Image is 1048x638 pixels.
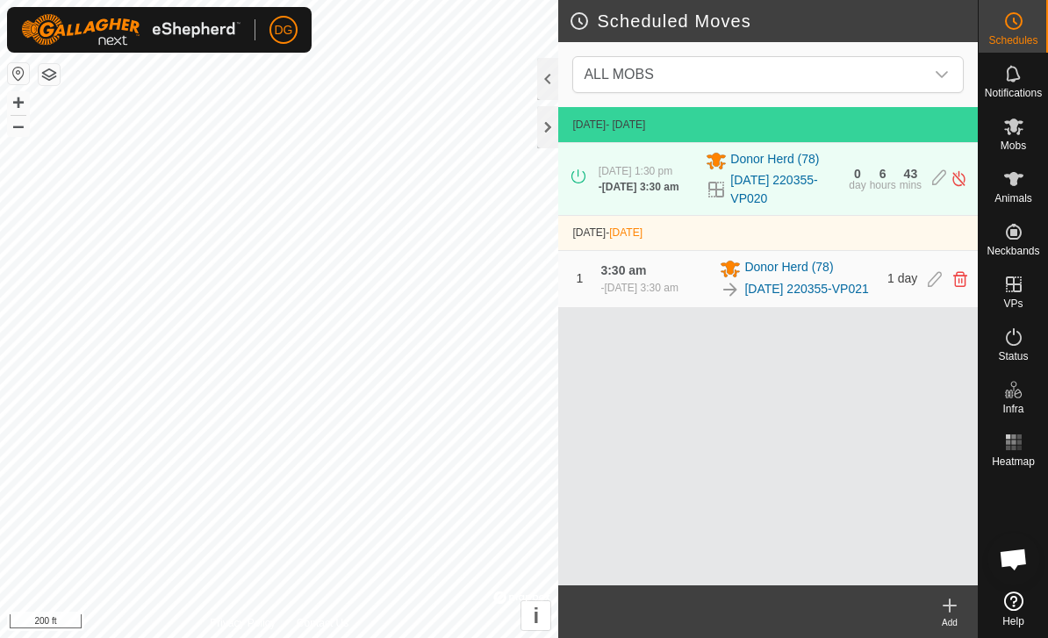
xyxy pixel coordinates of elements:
button: i [521,601,550,630]
span: Notifications [985,88,1042,98]
span: [DATE] [572,118,606,131]
div: - [599,179,679,195]
span: 1 [577,271,584,285]
span: ALL MOBS [577,57,924,92]
div: - [600,280,678,296]
span: Schedules [988,35,1037,46]
a: [DATE] 220355-VP020 [730,171,838,208]
span: i [534,604,540,627]
span: [DATE] 3:30 am [604,282,678,294]
span: [DATE] 3:30 am [602,181,679,193]
img: To [720,279,741,300]
span: VPs [1003,298,1023,309]
a: [DATE] 220355-VP021 [744,280,868,298]
button: + [8,92,29,113]
span: 3:30 am [600,263,646,277]
div: 6 [879,168,886,180]
span: Help [1002,616,1024,627]
a: Contact Us [297,615,348,631]
a: Privacy Policy [210,615,276,631]
span: Neckbands [987,246,1039,256]
div: Open chat [987,533,1040,585]
div: mins [900,180,922,190]
span: Donor Herd (78) [730,150,819,171]
div: 0 [854,168,861,180]
div: Add [922,616,978,629]
a: Help [979,584,1048,634]
button: Reset Map [8,63,29,84]
img: Gallagher Logo [21,14,240,46]
span: DG [275,21,293,39]
span: Status [998,351,1028,362]
div: day [849,180,865,190]
span: [DATE] 1:30 pm [599,165,672,177]
span: - [DATE] [606,118,645,131]
span: [DATE] [609,226,642,239]
div: dropdown trigger [924,57,959,92]
span: Donor Herd (78) [744,258,833,279]
span: 1 day [887,271,917,285]
div: 43 [904,168,918,180]
span: [DATE] [572,226,606,239]
span: Heatmap [992,456,1035,467]
img: Turn off schedule move [951,169,967,188]
span: Animals [994,193,1032,204]
h2: Scheduled Moves [569,11,978,32]
span: Mobs [1001,140,1026,151]
span: Infra [1002,404,1023,414]
div: hours [870,180,896,190]
button: – [8,115,29,136]
span: - [606,226,642,239]
span: ALL MOBS [584,67,653,82]
button: Map Layers [39,64,60,85]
